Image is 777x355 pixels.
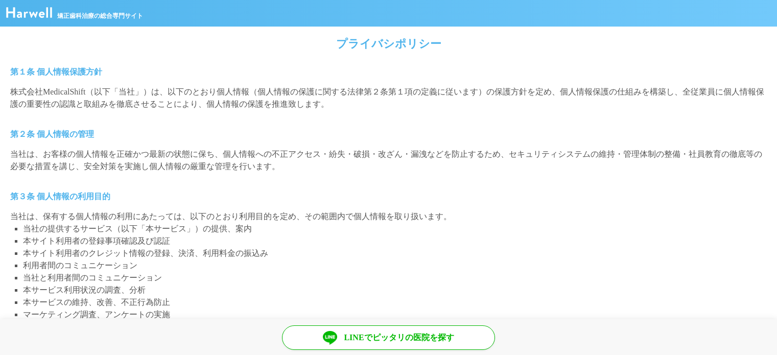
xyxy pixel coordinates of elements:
li: 本サイト利用者のクレジット情報の登録、決済、利用料金の振込み [23,247,767,259]
img: ハーウェル [6,7,52,18]
h2: プライバシポリシー [15,37,762,51]
a: LINEでピッタリの医院を探す [282,325,495,350]
h3: 第２条 個人情報の管理 [10,128,767,140]
li: 本サービス利用状況の調査、分析 [23,284,767,296]
p: 当社は、お客様の個人情報を正確かつ最新の状態に保ち、個人情報への不正アクセス・紛失・破損・改ざん・漏洩などを防止するため、セキュリティシステムの維持・管理体制の整備・社員教育の徹底等の必要な措置... [10,148,767,173]
li: 利用者間のコミュニケーション [23,259,767,272]
li: 本サービスの維持、改善、不正行為防止 [23,296,767,309]
li: 本サイト利用者の登録事項確認及び認証 [23,235,767,247]
a: ハーウェル [6,11,52,19]
li: マーケティング調査、アンケートの実施 [23,309,767,321]
p: 株式会社MedicalShift（以下「当社」）は、以下のとおり個人情報（個人情報の保護に関する法律第２条第１項の定義に従います）の保護方針を定め、個人情報保護の仕組みを構築し、全従業員に個人情... [10,86,767,110]
li: 当社と利用者間のコミュニケーション [23,272,767,284]
span: 矯正歯科治療の総合専門サイト [57,11,143,20]
p: 当社は、保有する個人情報の利用にあたっては、以下のとおり利用目的を定め、その範囲内で個人情報を取り扱います。 [10,210,767,223]
li: 当社の提供するサービス（以下「本サービス」）の提供、案内 [23,223,767,235]
h3: 第１条 個人情報保護方針 [10,66,767,78]
h3: 第３条 個人情報の利用目的 [10,191,767,203]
